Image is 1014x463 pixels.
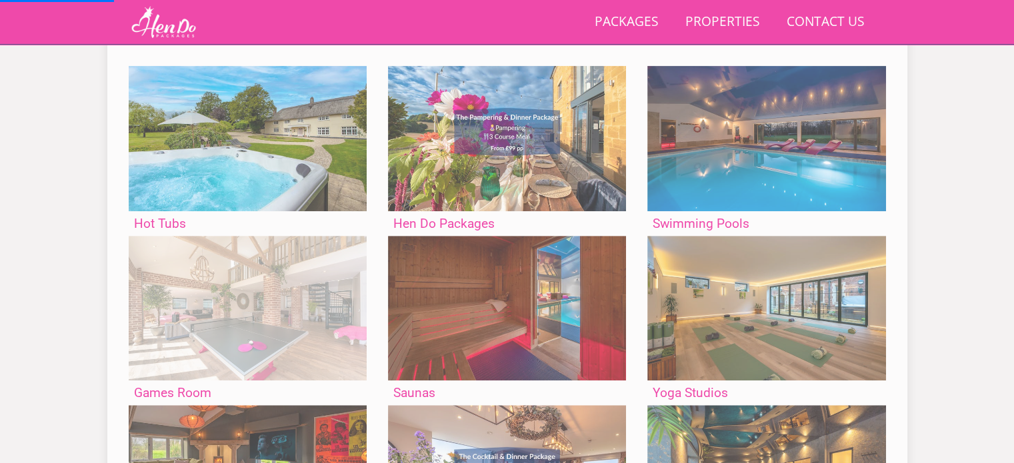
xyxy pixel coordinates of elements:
[589,7,664,37] a: Packages
[134,386,361,400] h3: Games Room
[129,236,367,406] a: 'Games Room' - Large Group Accommodation Holiday Ideas Games Room
[129,236,367,381] img: 'Games Room' - Large Group Accommodation Holiday Ideas
[129,5,199,39] img: Hen Do Packages
[647,66,885,211] img: 'Swimming Pools' - Large Group Accommodation Holiday Ideas
[134,217,361,231] h3: Hot Tubs
[129,66,367,236] a: 'Hot Tubs' - Large Group Accommodation Holiday Ideas Hot Tubs
[647,236,885,381] img: 'Yoga Studios' - Large Group Accommodation Holiday Ideas
[388,66,626,211] img: 'Hen Do Packages' - Large Group Accommodation Holiday Ideas
[393,386,621,400] h3: Saunas
[680,7,765,37] a: Properties
[653,386,880,400] h3: Yoga Studios
[647,66,885,236] a: 'Swimming Pools' - Large Group Accommodation Holiday Ideas Swimming Pools
[388,66,626,236] a: 'Hen Do Packages' - Large Group Accommodation Holiday Ideas Hen Do Packages
[388,236,626,381] img: 'Saunas' - Large Group Accommodation Holiday Ideas
[129,66,367,211] img: 'Hot Tubs' - Large Group Accommodation Holiday Ideas
[781,7,870,37] a: Contact Us
[653,217,880,231] h3: Swimming Pools
[388,236,626,406] a: 'Saunas' - Large Group Accommodation Holiday Ideas Saunas
[647,236,885,406] a: 'Yoga Studios' - Large Group Accommodation Holiday Ideas Yoga Studios
[393,217,621,231] h3: Hen Do Packages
